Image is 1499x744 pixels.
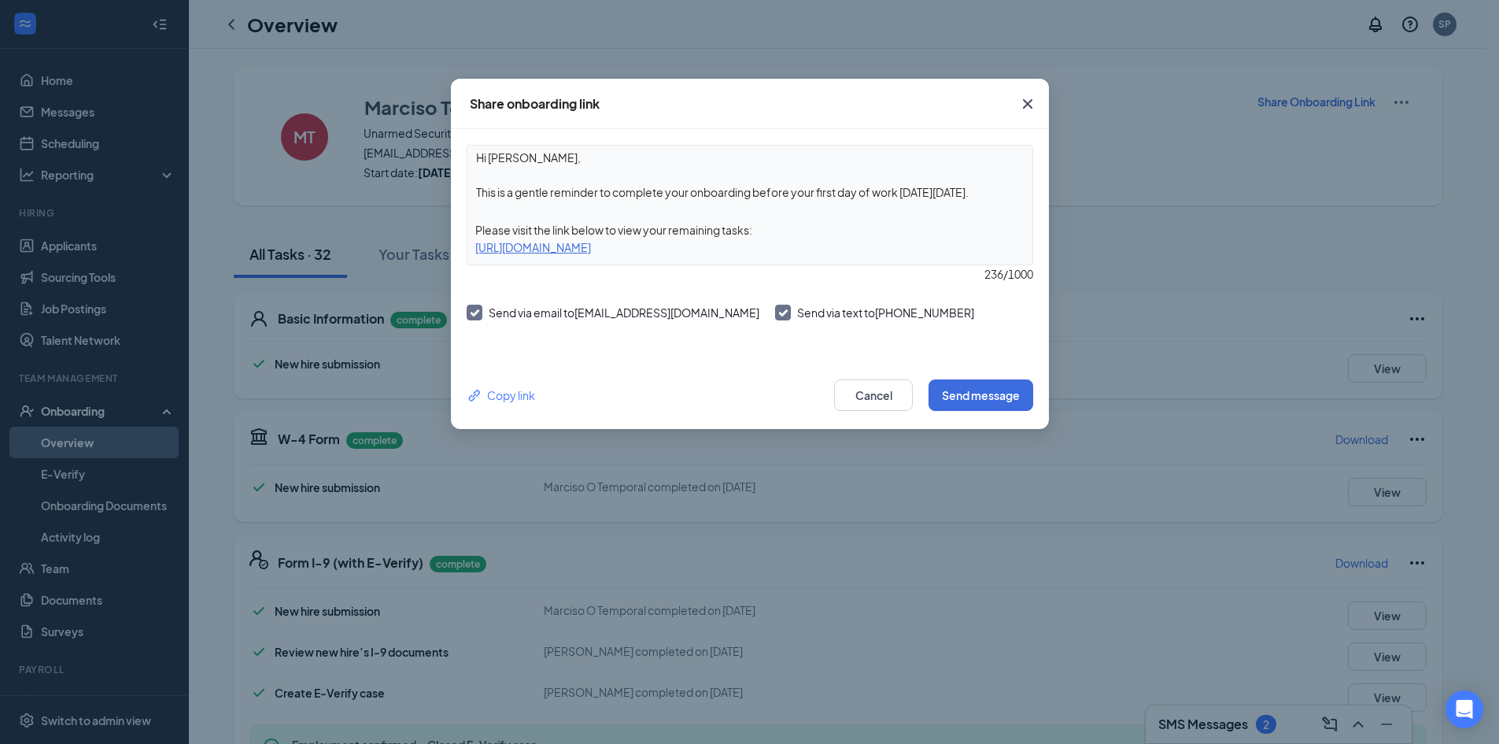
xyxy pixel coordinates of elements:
textarea: Hi [PERSON_NAME], This is a gentle reminder to complete your onboarding before your first day of ... [467,146,1032,204]
svg: Checkmark [776,306,789,320]
button: Cancel [834,379,913,411]
div: Copy link [467,387,535,404]
div: [URL][DOMAIN_NAME] [467,239,1032,256]
button: Send message [929,379,1033,411]
div: 236 / 1000 [467,265,1033,283]
div: Open Intercom Messenger [1445,690,1483,728]
svg: Cross [1018,94,1037,113]
div: Share onboarding link [470,95,600,113]
svg: Checkmark [467,306,481,320]
button: Link Copy link [467,387,535,404]
span: Send via text to [PHONE_NUMBER] [797,305,974,320]
div: Please visit the link below to view your remaining tasks: [467,221,1032,239]
svg: Link [467,387,483,404]
span: Send via email to [EMAIL_ADDRESS][DOMAIN_NAME] [489,305,759,320]
button: Close [1006,79,1049,129]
